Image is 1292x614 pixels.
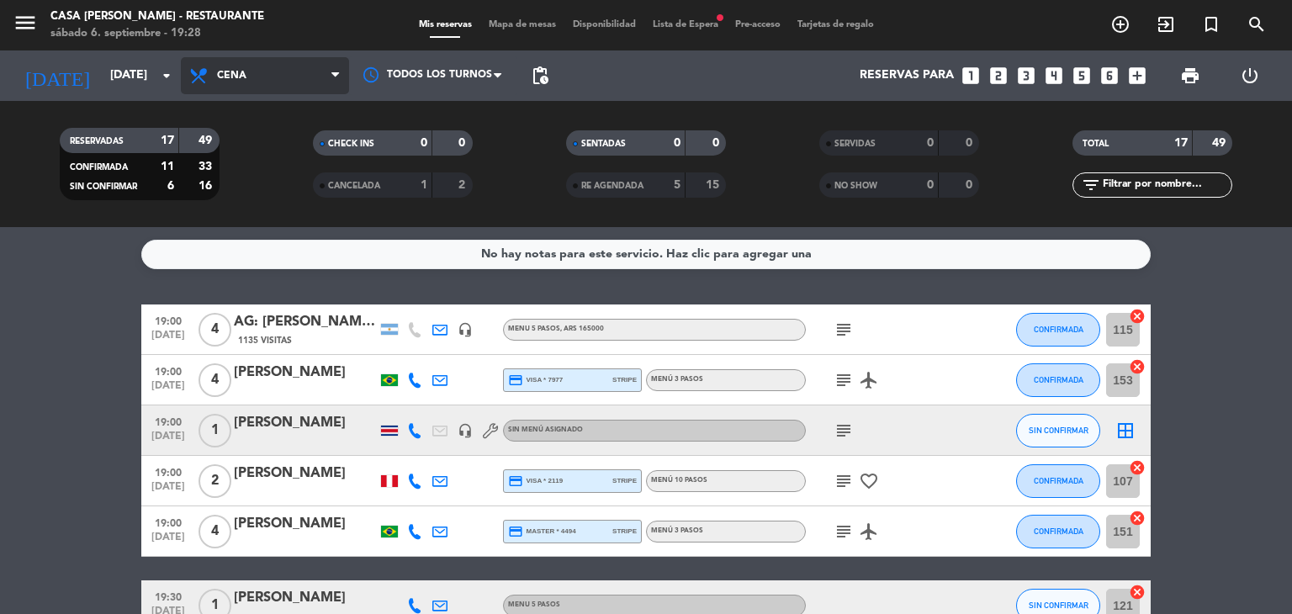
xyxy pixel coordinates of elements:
[147,411,189,431] span: 19:00
[1129,510,1146,527] i: cancel
[147,512,189,532] span: 19:00
[1220,50,1279,101] div: LOG OUT
[147,481,189,500] span: [DATE]
[147,380,189,400] span: [DATE]
[834,140,876,148] span: SERVIDAS
[147,462,189,481] span: 19:00
[481,245,812,264] div: No hay notas para este servicio. Haz clic para agregar una
[651,376,703,383] span: Menú 3 Pasos
[1034,476,1083,485] span: CONFIRMADA
[234,587,377,609] div: [PERSON_NAME]
[834,521,854,542] i: subject
[328,140,374,148] span: CHECK INS
[508,524,523,539] i: credit_card
[199,363,231,397] span: 4
[1016,414,1100,447] button: SIN CONFIRMAR
[508,426,583,433] span: Sin menú asignado
[966,179,976,191] strong: 0
[1083,140,1109,148] span: TOTAL
[508,373,563,388] span: visa * 7977
[1043,65,1065,87] i: looks_4
[70,183,137,191] span: SIN CONFIRMAR
[927,179,934,191] strong: 0
[508,524,576,539] span: master * 4494
[1180,66,1200,86] span: print
[674,179,680,191] strong: 5
[1071,65,1093,87] i: looks_5
[927,137,934,149] strong: 0
[70,137,124,146] span: RESERVADAS
[581,182,643,190] span: RE AGENDADA
[234,513,377,535] div: [PERSON_NAME]
[217,70,246,82] span: Cena
[612,374,637,385] span: stripe
[147,361,189,380] span: 19:00
[458,322,473,337] i: headset_mic
[1240,66,1260,86] i: power_settings_new
[199,313,231,347] span: 4
[13,57,102,94] i: [DATE]
[508,326,604,332] span: Menu 5 pasos
[234,463,377,484] div: [PERSON_NAME]
[1101,176,1231,194] input: Filtrar por nombre...
[674,137,680,149] strong: 0
[560,326,604,332] span: , ARS 165000
[834,182,877,190] span: NO SHOW
[508,474,563,489] span: visa * 2119
[161,161,174,172] strong: 11
[156,66,177,86] i: arrow_drop_down
[530,66,550,86] span: pending_actions
[1016,363,1100,397] button: CONFIRMADA
[458,179,469,191] strong: 2
[1034,375,1083,384] span: CONFIRMADA
[458,423,473,438] i: headset_mic
[1016,515,1100,548] button: CONFIRMADA
[1201,14,1221,34] i: turned_in_not
[988,65,1009,87] i: looks_two
[1015,65,1037,87] i: looks_3
[834,320,854,340] i: subject
[199,414,231,447] span: 1
[859,370,879,390] i: airplanemode_active
[1081,175,1101,195] i: filter_list
[834,421,854,441] i: subject
[50,25,264,42] div: sábado 6. septiembre - 19:28
[508,474,523,489] i: credit_card
[508,601,560,608] span: Menu 5 pasos
[789,20,882,29] span: Tarjetas de regalo
[234,362,377,384] div: [PERSON_NAME]
[199,135,215,146] strong: 49
[147,330,189,349] span: [DATE]
[1029,426,1088,435] span: SIN CONFIRMAR
[706,179,723,191] strong: 15
[1034,527,1083,536] span: CONFIRMADA
[147,532,189,551] span: [DATE]
[612,526,637,537] span: stripe
[199,180,215,192] strong: 16
[410,20,480,29] span: Mis reservas
[859,471,879,491] i: favorite_border
[1129,308,1146,325] i: cancel
[70,163,128,172] span: CONFIRMADA
[712,137,723,149] strong: 0
[234,412,377,434] div: [PERSON_NAME]
[199,161,215,172] strong: 33
[727,20,789,29] span: Pre-acceso
[328,182,380,190] span: CANCELADA
[1126,65,1148,87] i: add_box
[167,180,174,192] strong: 6
[199,515,231,548] span: 4
[161,135,174,146] strong: 17
[834,370,854,390] i: subject
[199,464,231,498] span: 2
[421,137,427,149] strong: 0
[860,69,954,82] span: Reservas para
[651,477,707,484] span: Menú 10 pasos
[234,311,377,333] div: AG: [PERSON_NAME] X 4 / [PERSON_NAME] WINE CAMP
[480,20,564,29] span: Mapa de mesas
[13,10,38,35] i: menu
[458,137,469,149] strong: 0
[50,8,264,25] div: Casa [PERSON_NAME] - Restaurante
[1156,14,1176,34] i: exit_to_app
[564,20,644,29] span: Disponibilidad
